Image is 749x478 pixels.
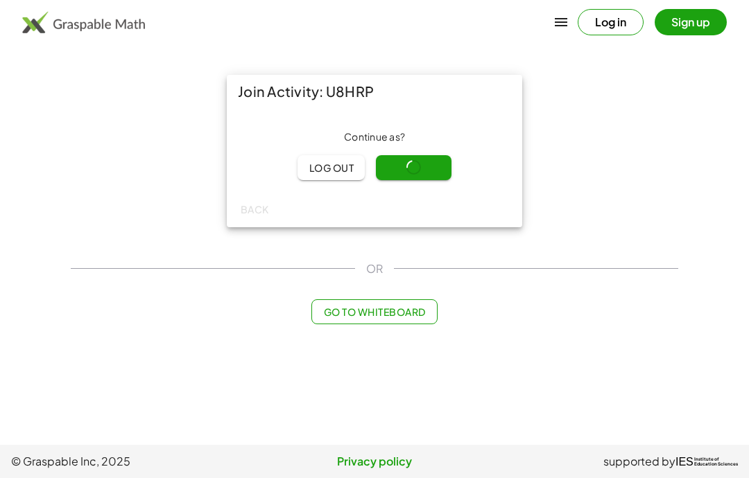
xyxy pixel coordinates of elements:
span: Institute of Education Sciences [694,457,738,467]
div: Continue as ? [238,130,511,144]
button: Log in [578,9,644,35]
button: Go to Whiteboard [311,299,437,324]
a: Privacy policy [253,453,495,470]
span: supported by [603,453,675,470]
a: IESInstitute ofEducation Sciences [675,453,738,470]
span: OR [366,260,383,277]
span: Go to Whiteboard [323,306,425,318]
span: IES [675,455,694,468]
button: Sign up [655,9,727,35]
span: © Graspable Inc, 2025 [11,453,253,470]
div: Join Activity: U8HRP [227,75,522,108]
button: Log out [298,155,365,180]
span: Log out [309,161,354,174]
